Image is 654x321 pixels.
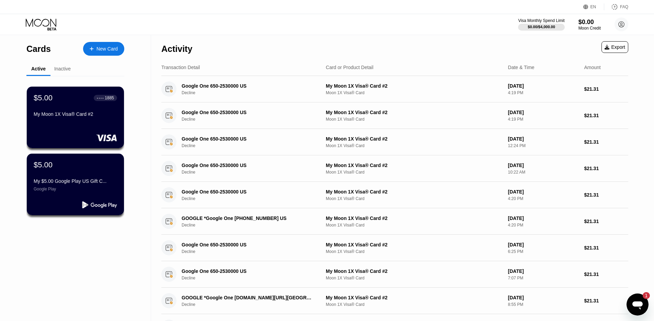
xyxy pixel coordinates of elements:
[326,170,503,175] div: Moon 1X Visa® Card
[182,215,315,221] div: GOOGLE *Google One [PHONE_NUMBER] US
[508,170,579,175] div: 10:22 AM
[182,110,315,115] div: Google One 650-2530000 US
[508,249,579,254] div: 6:25 PM
[182,136,315,142] div: Google One 650-2530000 US
[83,42,124,56] div: New Card
[182,170,325,175] div: Decline
[182,83,315,89] div: Google One 650-2530000 US
[326,110,503,115] div: My Moon 1X Visa® Card #2
[161,44,192,54] div: Activity
[508,276,579,280] div: 7:07 PM
[182,196,325,201] div: Decline
[508,189,579,195] div: [DATE]
[326,189,503,195] div: My Moon 1X Visa® Card #2
[34,93,53,102] div: $5.00
[326,143,503,148] div: Moon 1X Visa® Card
[326,65,374,70] div: Card or Product Detail
[508,110,579,115] div: [DATE]
[161,76,628,102] div: Google One 650-2530000 USDeclineMy Moon 1X Visa® Card #2Moon 1X Visa® Card[DATE]4:19 PM$21.31
[182,143,325,148] div: Decline
[326,136,503,142] div: My Moon 1X Visa® Card #2
[34,111,117,117] div: My Moon 1X Visa® Card #2
[34,160,53,169] div: $5.00
[161,102,628,129] div: Google One 650-2530000 USDeclineMy Moon 1X Visa® Card #2Moon 1X Visa® Card[DATE]4:19 PM$21.31
[182,223,325,228] div: Decline
[161,288,628,314] div: GOOGLE *Google One [DOMAIN_NAME][URL][GEOGRAPHIC_DATA]DeclineMy Moon 1X Visa® Card #2Moon 1X Visa...
[528,25,555,29] div: $0.00 / $4,000.00
[627,294,649,316] iframe: Button to launch messaging window, 1 unread message
[326,276,503,280] div: Moon 1X Visa® Card
[636,292,650,299] iframe: Number of unread messages
[326,215,503,221] div: My Moon 1X Visa® Card #2
[27,154,124,215] div: $5.00My $5.00 Google Play US Gift C...Google Play
[584,219,628,224] div: $21.31
[583,3,604,10] div: EN
[584,65,600,70] div: Amount
[161,235,628,261] div: Google One 650-2530000 USDeclineMy Moon 1X Visa® Card #2Moon 1X Visa® Card[DATE]6:25 PM$21.31
[31,66,46,71] div: Active
[326,295,503,300] div: My Moon 1X Visa® Card #2
[508,268,579,274] div: [DATE]
[584,298,628,303] div: $21.31
[604,3,628,10] div: FAQ
[182,117,325,122] div: Decline
[508,196,579,201] div: 4:20 PM
[508,136,579,142] div: [DATE]
[584,139,628,145] div: $21.31
[182,268,315,274] div: Google One 650-2530000 US
[578,19,601,31] div: $0.00Moon Credit
[508,90,579,95] div: 4:19 PM
[182,189,315,195] div: Google One 650-2530000 US
[27,87,124,148] div: $5.00● ● ● ●1885My Moon 1X Visa® Card #2
[161,129,628,155] div: Google One 650-2530000 USDeclineMy Moon 1X Visa® Card #2Moon 1X Visa® Card[DATE]12:24 PM$21.31
[326,242,503,247] div: My Moon 1X Visa® Card #2
[326,268,503,274] div: My Moon 1X Visa® Card #2
[182,302,325,307] div: Decline
[161,208,628,235] div: GOOGLE *Google One [PHONE_NUMBER] USDeclineMy Moon 1X Visa® Card #2Moon 1X Visa® Card[DATE]4:20 P...
[182,276,325,280] div: Decline
[508,242,579,247] div: [DATE]
[584,113,628,118] div: $21.31
[161,65,200,70] div: Transaction Detail
[508,163,579,168] div: [DATE]
[508,65,535,70] div: Date & Time
[96,46,118,52] div: New Card
[584,192,628,198] div: $21.31
[326,163,503,168] div: My Moon 1X Visa® Card #2
[326,117,503,122] div: Moon 1X Visa® Card
[34,187,117,191] div: Google Play
[105,96,114,100] div: 1885
[584,245,628,251] div: $21.31
[161,261,628,288] div: Google One 650-2530000 USDeclineMy Moon 1X Visa® Card #2Moon 1X Visa® Card[DATE]7:07 PM$21.31
[601,41,628,53] div: Export
[34,178,117,184] div: My $5.00 Google Play US Gift C...
[508,302,579,307] div: 8:55 PM
[97,97,104,99] div: ● ● ● ●
[161,182,628,208] div: Google One 650-2530000 USDeclineMy Moon 1X Visa® Card #2Moon 1X Visa® Card[DATE]4:20 PM$21.31
[182,90,325,95] div: Decline
[508,215,579,221] div: [DATE]
[584,272,628,277] div: $21.31
[326,249,503,254] div: Moon 1X Visa® Card
[182,163,315,168] div: Google One 650-2530000 US
[54,66,71,71] div: Inactive
[508,223,579,228] div: 4:20 PM
[584,166,628,171] div: $21.31
[326,302,503,307] div: Moon 1X Visa® Card
[508,143,579,148] div: 12:24 PM
[326,196,503,201] div: Moon 1X Visa® Card
[182,242,315,247] div: Google One 650-2530000 US
[326,90,503,95] div: Moon 1X Visa® Card
[326,83,503,89] div: My Moon 1X Visa® Card #2
[518,18,564,23] div: Visa Monthly Spend Limit
[620,4,628,9] div: FAQ
[26,44,51,54] div: Cards
[518,18,564,31] div: Visa Monthly Spend Limit$0.00/$4,000.00
[508,117,579,122] div: 4:19 PM
[590,4,596,9] div: EN
[578,26,601,31] div: Moon Credit
[578,19,601,26] div: $0.00
[584,86,628,92] div: $21.31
